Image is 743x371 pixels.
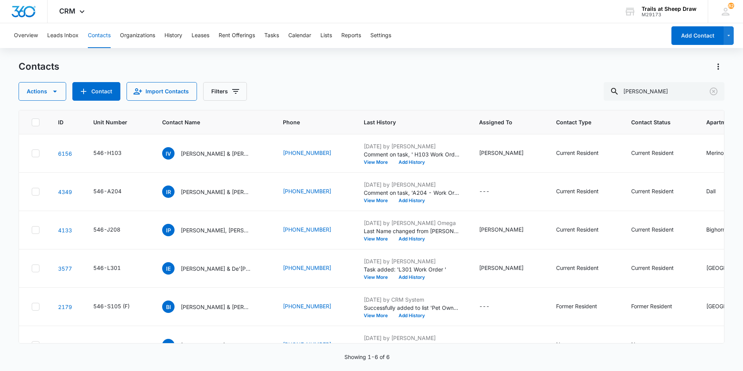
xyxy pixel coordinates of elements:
span: Contact Status [631,118,676,126]
input: Search Contacts [604,82,724,101]
button: Actions [712,60,724,73]
div: Current Resident [631,149,674,157]
p: Showing 1-6 of 6 [344,353,390,361]
a: [PHONE_NUMBER] [283,340,331,349]
button: Import Contacts [127,82,197,101]
div: Unit Number - 546-J208 - Select to Edit Field [93,225,134,235]
p: [DATE] by [PERSON_NAME] Omega [364,219,461,227]
span: IE [162,262,175,275]
button: View More [364,198,393,203]
span: Assigned To [479,118,526,126]
div: Contact Type - Current Resident - Select to Edit Field [556,264,613,273]
div: Former Resident [631,302,672,310]
a: Navigate to contact details page for Isaac Coles [58,342,68,349]
div: Apartment Type - Bighorn - Select to Edit Field [706,225,740,235]
div: Contact Status - Current Resident - Select to Edit Field [631,264,688,273]
p: [DATE] by CRM System [364,295,461,304]
button: Add History [393,160,430,165]
p: [PERSON_NAME] [181,341,225,349]
p: [PERSON_NAME], [PERSON_NAME], [PERSON_NAME] [PERSON_NAME] [181,226,250,234]
button: Add History [393,198,430,203]
div: Contact Type - Current Resident - Select to Edit Field [556,187,613,196]
div: --- [479,340,490,350]
a: Navigate to contact details page for Isaac Rodriguez & Rocio Aguilera Diaz [58,189,72,195]
div: Assigned To - - Select to Edit Field [479,187,503,196]
div: Assigned To - - Select to Edit Field [479,302,503,311]
div: Current Resident [631,225,674,234]
div: Assigned To - Thomas Murphy - Select to Edit Field [479,149,538,158]
div: Contact Status - Former Resident - Select to Edit Field [631,302,686,311]
div: Contact Type - Current Resident - Select to Edit Field [556,225,613,235]
div: Current Resident [631,264,674,272]
a: [PHONE_NUMBER] [283,149,331,157]
div: --- [479,187,490,196]
button: Tasks [264,23,279,48]
span: Contact Type [556,118,601,126]
div: --- [93,340,104,350]
span: IR [162,185,175,198]
div: Phone - (720) 938-9357 - Select to Edit Field [283,264,345,273]
span: IC [162,339,175,351]
div: Merino [706,149,724,157]
a: Navigate to contact details page for Isaac Ernst & De'von Rewerts [58,265,72,272]
div: account name [642,6,697,12]
div: Current Resident [556,225,599,234]
div: Current Resident [556,264,599,272]
button: Leads Inbox [47,23,79,48]
span: Contact Name [162,118,253,126]
div: Unit Number - 546-H103 - Select to Edit Field [93,149,135,158]
div: Contact Type - Former Resident - Select to Edit Field [556,302,611,311]
div: 546-J208 [93,225,120,234]
div: account id [642,12,697,17]
button: Lists [320,23,332,48]
span: Last History [364,118,449,126]
span: CRM [59,7,75,15]
p: [PERSON_NAME] & [PERSON_NAME] [181,149,250,158]
button: View More [364,237,393,241]
div: Current Resident [631,187,674,195]
div: Apartment Type - - Select to Edit Field [706,340,731,350]
p: Task added: 'L301 Work Order ' [364,265,461,273]
div: Contact Type - None - Select to Edit Field [556,340,584,350]
a: Navigate to contact details page for Isaac Padgett, Dominick Gabriel Keton, Maddox Woleben [58,227,72,234]
button: Calendar [288,23,311,48]
div: 546-S105 (F) [93,302,130,310]
div: Apartment Type - Dall - Select to Edit Field [706,187,729,196]
button: Organizations [120,23,155,48]
div: Contact Status - None - Select to Edit Field [631,340,659,350]
div: Current Resident [556,149,599,157]
div: Contact Status - Current Resident - Select to Edit Field [631,225,688,235]
div: notifications count [728,3,734,9]
div: Phone - (970) 534-8781 - Select to Edit Field [283,149,345,158]
div: --- [706,340,717,350]
p: Contact updated from file import (contacts-20231023195256.csv): -- [364,342,461,350]
span: Unit Number [93,118,144,126]
div: --- [479,302,490,311]
span: IV [162,147,175,160]
div: Phone - (970) 237-0039 - Select to Edit Field [283,225,345,235]
button: Add History [393,237,430,241]
div: 546-L301 [93,264,121,272]
div: Apartment Type - Merino - Select to Edit Field [706,149,738,158]
a: [PHONE_NUMBER] [283,187,331,195]
div: Phone - (720) 980-9684 - Select to Edit Field [283,187,345,196]
button: History [164,23,182,48]
button: Add Contact [671,26,724,45]
button: Reports [341,23,361,48]
button: Add Contact [72,82,120,101]
p: [PERSON_NAME] & [PERSON_NAME] [181,303,250,311]
div: Contact Name - Isaac Ernst & De'von Rewerts - Select to Edit Field [162,262,264,275]
p: Comment on task, ' H103 Work Order ' "Added longer screw to cabinet door was loose " [364,150,461,158]
div: Contact Name - Isaac Rodriguez & Rocio Aguilera Diaz - Select to Edit Field [162,185,264,198]
a: [PHONE_NUMBER] [283,225,331,234]
div: None [631,340,645,349]
div: Assigned To - Sydnee Powell - Select to Edit Field [479,225,538,235]
div: Former Resident [556,302,597,310]
a: [PHONE_NUMBER] [283,302,331,310]
button: Overview [14,23,38,48]
div: Unit Number - - Select to Edit Field [93,340,118,350]
p: [PERSON_NAME] & De'[PERSON_NAME] [181,265,250,273]
p: [DATE] by [PERSON_NAME] [364,180,461,189]
div: Bighorn [706,225,726,234]
div: Contact Name - Isaac Vargas & Audriana Hernandez - Select to Edit Field [162,147,264,160]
